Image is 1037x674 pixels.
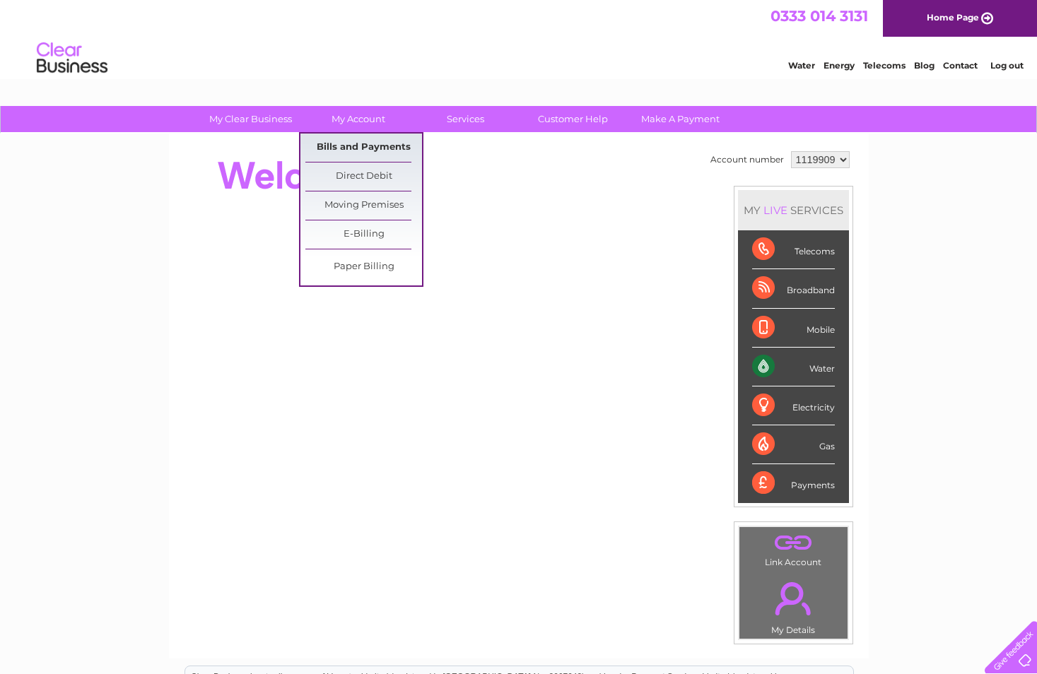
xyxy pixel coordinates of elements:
[305,220,422,249] a: E-Billing
[743,531,844,555] a: .
[305,162,422,191] a: Direct Debit
[738,190,849,230] div: MY SERVICES
[36,37,108,80] img: logo.png
[863,60,906,71] a: Telecoms
[305,134,422,162] a: Bills and Payments
[192,106,309,132] a: My Clear Business
[707,148,787,172] td: Account number
[752,425,835,464] div: Gas
[761,203,790,217] div: LIVE
[739,526,848,571] td: Link Account
[752,348,835,386] div: Water
[788,60,815,71] a: Water
[824,60,855,71] a: Energy
[739,570,848,639] td: My Details
[771,7,868,25] a: 0333 014 3131
[943,60,978,71] a: Contact
[752,464,835,502] div: Payments
[752,269,835,308] div: Broadband
[407,106,524,132] a: Services
[990,60,1024,71] a: Log out
[752,386,835,425] div: Electricity
[743,574,844,623] a: .
[752,309,835,348] div: Mobile
[305,191,422,220] a: Moving Premises
[515,106,631,132] a: Customer Help
[300,106,416,132] a: My Account
[185,8,853,69] div: Clear Business is a trading name of Verastar Limited (registered in [GEOGRAPHIC_DATA] No. 3667643...
[752,230,835,269] div: Telecoms
[305,253,422,281] a: Paper Billing
[622,106,739,132] a: Make A Payment
[914,60,935,71] a: Blog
